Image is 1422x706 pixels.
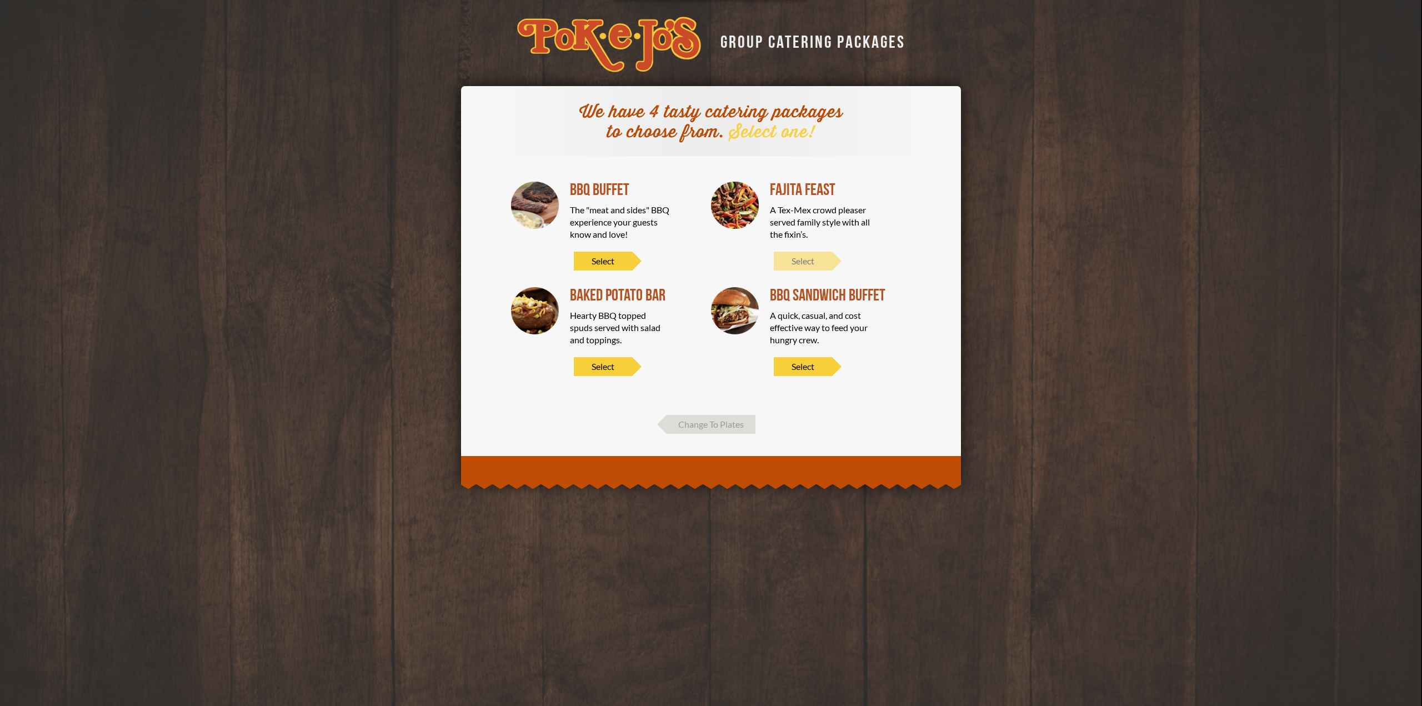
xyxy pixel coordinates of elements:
[712,29,905,51] div: GROUP CATERING PACKAGES
[572,103,850,143] div: We have 4 tasty catering packages to choose from.
[774,252,832,271] span: Select
[667,415,755,434] span: Change To Plates
[570,182,694,198] div: BBQ Buffet
[770,287,894,304] div: BBQ SANDWICH BUFFET
[770,204,870,241] div: A Tex-Mex crowd pleaser served family style with all the fixin’s.
[511,287,559,335] img: Baked Potato Bar
[570,204,670,241] div: The "meat and sides" BBQ experience your guests know and love!
[774,357,832,376] span: Select
[511,182,559,229] img: BBQ Buffet
[574,252,632,271] span: Select
[574,357,632,376] span: Select
[729,122,815,143] span: Select one!
[570,287,694,304] div: Baked Potato Bar
[711,182,759,229] img: Fajita Feast
[770,182,894,198] div: Fajita Feast
[770,309,870,346] div: A quick, casual, and cost effective way to feed your hungry crew.
[517,17,701,72] img: logo-34603ddf.svg
[711,287,759,335] img: BBQ SANDWICH BUFFET
[570,309,670,346] div: Hearty BBQ topped spuds served with salad and toppings.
